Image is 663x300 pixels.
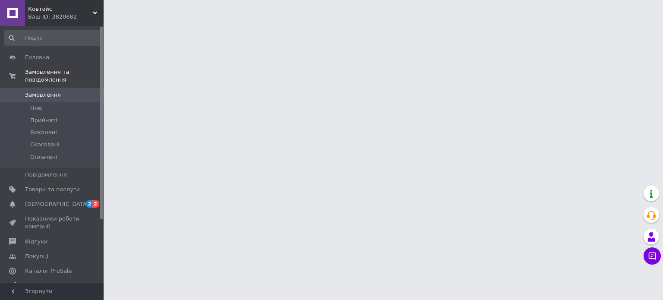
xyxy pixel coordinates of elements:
[92,200,99,208] span: 2
[25,171,67,179] span: Повідомлення
[28,5,93,13] span: Ковтойс
[25,91,61,99] span: Замовлення
[25,282,55,290] span: Аналітика
[30,104,43,112] span: Нові
[644,247,661,265] button: Чат з покупцем
[86,200,93,208] span: 2
[30,153,57,161] span: Оплачені
[25,253,48,260] span: Покупці
[25,186,80,193] span: Товари та послуги
[30,141,60,148] span: Скасовані
[25,200,89,208] span: [DEMOGRAPHIC_DATA]
[30,117,57,124] span: Прийняті
[25,267,72,275] span: Каталог ProSale
[4,30,102,46] input: Пошук
[25,238,47,246] span: Відгуки
[25,68,104,84] span: Замовлення та повідомлення
[30,129,57,136] span: Виконані
[25,54,49,61] span: Головна
[28,13,104,21] div: Ваш ID: 3820682
[25,215,80,231] span: Показники роботи компанії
